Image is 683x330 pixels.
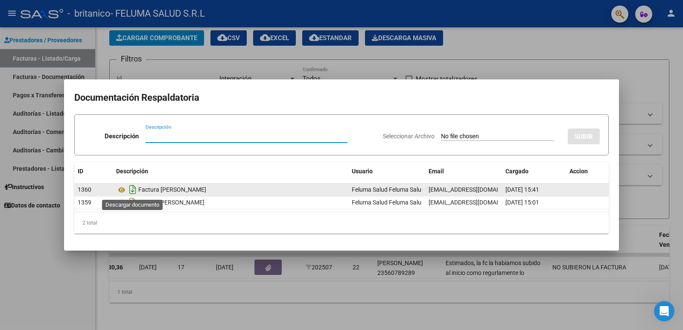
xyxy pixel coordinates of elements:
span: 1359 [78,199,91,206]
datatable-header-cell: Descripción [113,162,348,181]
div: Factura [PERSON_NAME] [116,183,345,196]
span: Seleccionar Archivo [383,133,435,140]
span: Feluma Salud Feluma Salud [352,186,425,193]
span: Descripción [116,168,148,175]
span: Cargado [505,168,528,175]
p: Descripción [105,131,139,141]
span: [EMAIL_ADDRESS][DOMAIN_NAME] [429,186,523,193]
span: 1360 [78,186,91,193]
span: [DATE] 15:01 [505,199,539,206]
h2: Documentación Respaldatoria [74,90,609,106]
span: Usuario [352,168,373,175]
datatable-header-cell: ID [74,162,113,181]
datatable-header-cell: Email [425,162,502,181]
datatable-header-cell: Usuario [348,162,425,181]
span: [EMAIL_ADDRESS][DOMAIN_NAME] [429,199,523,206]
div: 2 total [74,212,609,234]
div: Planilla [PERSON_NAME] [116,196,345,209]
button: SUBIR [568,128,600,144]
datatable-header-cell: Accion [566,162,609,181]
span: Email [429,168,444,175]
span: [DATE] 15:41 [505,186,539,193]
datatable-header-cell: Cargado [502,162,566,181]
span: Accion [569,168,588,175]
i: Descargar documento [127,196,138,209]
iframe: Intercom live chat [654,301,674,321]
span: ID [78,168,83,175]
i: Descargar documento [127,183,138,196]
span: SUBIR [575,133,593,140]
span: Feluma Salud Feluma Salud [352,199,425,206]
